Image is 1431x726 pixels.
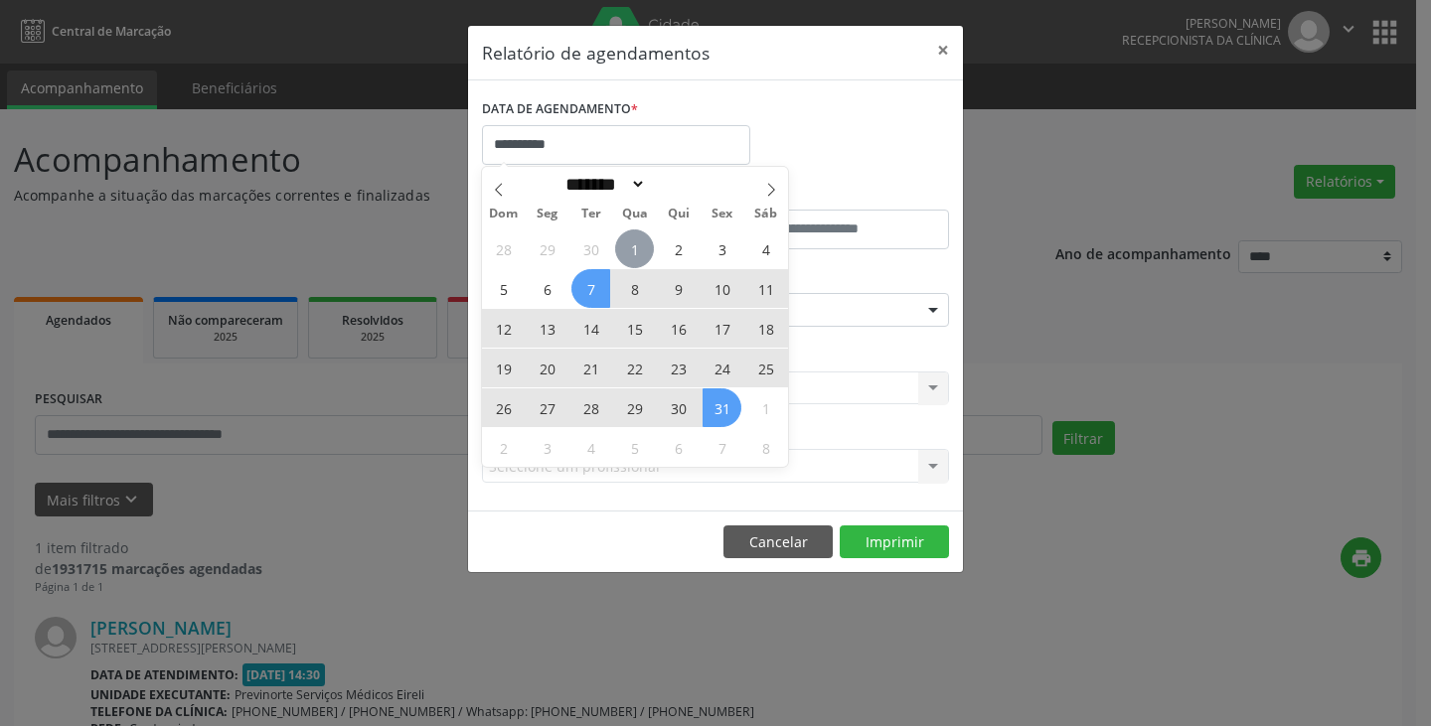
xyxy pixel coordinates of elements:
[571,309,610,348] span: Outubro 14, 2025
[744,208,788,220] span: Sáb
[528,349,566,387] span: Outubro 20, 2025
[484,349,523,387] span: Outubro 19, 2025
[746,229,785,268] span: Outubro 4, 2025
[657,208,701,220] span: Qui
[571,349,610,387] span: Outubro 21, 2025
[840,525,949,559] button: Imprimir
[659,349,698,387] span: Outubro 23, 2025
[703,309,741,348] span: Outubro 17, 2025
[484,309,523,348] span: Outubro 12, 2025
[703,269,741,308] span: Outubro 10, 2025
[746,309,785,348] span: Outubro 18, 2025
[646,174,712,195] input: Year
[526,208,569,220] span: Seg
[615,269,654,308] span: Outubro 8, 2025
[615,428,654,467] span: Novembro 5, 2025
[923,26,963,74] button: Close
[569,208,613,220] span: Ter
[528,309,566,348] span: Outubro 13, 2025
[746,269,785,308] span: Outubro 11, 2025
[615,309,654,348] span: Outubro 15, 2025
[746,428,785,467] span: Novembro 8, 2025
[613,208,657,220] span: Qua
[659,269,698,308] span: Outubro 9, 2025
[703,349,741,387] span: Outubro 24, 2025
[482,40,710,66] h5: Relatório de agendamentos
[528,388,566,427] span: Outubro 27, 2025
[571,229,610,268] span: Setembro 30, 2025
[703,388,741,427] span: Outubro 31, 2025
[659,428,698,467] span: Novembro 6, 2025
[703,229,741,268] span: Outubro 3, 2025
[484,229,523,268] span: Setembro 28, 2025
[659,229,698,268] span: Outubro 2, 2025
[746,388,785,427] span: Novembro 1, 2025
[703,428,741,467] span: Novembro 7, 2025
[528,229,566,268] span: Setembro 29, 2025
[701,208,744,220] span: Sex
[482,208,526,220] span: Dom
[484,428,523,467] span: Novembro 2, 2025
[615,388,654,427] span: Outubro 29, 2025
[571,388,610,427] span: Outubro 28, 2025
[615,349,654,387] span: Outubro 22, 2025
[528,428,566,467] span: Novembro 3, 2025
[720,179,949,210] label: ATÉ
[558,174,646,195] select: Month
[746,349,785,387] span: Outubro 25, 2025
[482,94,638,125] label: DATA DE AGENDAMENTO
[528,269,566,308] span: Outubro 6, 2025
[571,428,610,467] span: Novembro 4, 2025
[571,269,610,308] span: Outubro 7, 2025
[484,388,523,427] span: Outubro 26, 2025
[615,229,654,268] span: Outubro 1, 2025
[484,269,523,308] span: Outubro 5, 2025
[659,309,698,348] span: Outubro 16, 2025
[659,388,698,427] span: Outubro 30, 2025
[723,525,833,559] button: Cancelar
